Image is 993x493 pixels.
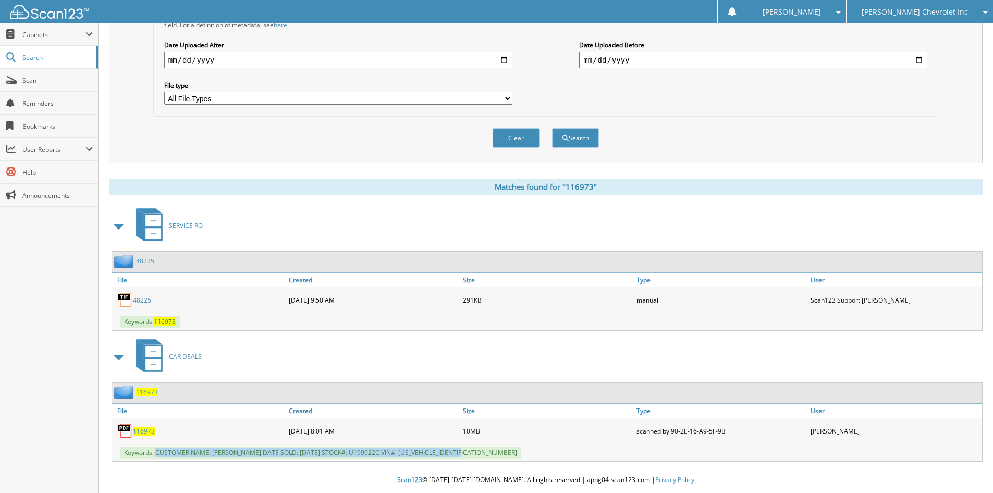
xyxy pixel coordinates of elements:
[655,475,694,484] a: Privacy Policy
[164,41,512,50] label: Date Uploaded After
[99,467,993,493] div: © [DATE]-[DATE] [DOMAIN_NAME]. All rights reserved | appg04-scan123-com |
[634,420,808,441] div: scanned by 90-2E-16-A9-5F-9B
[460,290,634,310] div: 291KB
[286,420,460,441] div: [DATE] 8:01 AM
[22,99,93,108] span: Reminders
[763,9,821,15] span: [PERSON_NAME]
[10,5,89,19] img: scan123-logo-white.svg
[133,427,155,436] a: 116973
[109,179,983,195] div: Matches found for "116973"
[22,76,93,85] span: Scan
[130,205,203,246] a: SERVICE RO
[634,404,808,418] a: Type
[397,475,422,484] span: Scan123
[286,273,460,287] a: Created
[117,292,133,308] img: TIF.png
[286,404,460,418] a: Created
[117,423,133,439] img: PDF.png
[579,52,927,68] input: end
[133,296,151,305] a: 48225
[862,9,968,15] span: [PERSON_NAME] Chevrolet Inc
[112,273,286,287] a: File
[579,41,927,50] label: Date Uploaded Before
[493,128,540,148] button: Clear
[460,404,634,418] a: Size
[169,352,202,361] span: CAR DEALS
[164,52,512,68] input: start
[808,420,982,441] div: [PERSON_NAME]
[22,145,85,154] span: User Reports
[22,168,93,177] span: Help
[634,273,808,287] a: Type
[941,443,993,493] iframe: Chat Widget
[120,316,180,328] span: Keywords:
[169,221,203,230] span: SERVICE RO
[114,255,136,268] img: folder2.png
[22,122,93,131] span: Bookmarks
[130,336,202,377] a: CAR DEALS
[136,257,154,266] a: 48225
[460,273,634,287] a: Size
[808,290,982,310] div: Scan123 Support [PERSON_NAME]
[22,53,91,62] span: Search
[112,404,286,418] a: File
[808,273,982,287] a: User
[634,290,808,310] div: manual
[114,386,136,399] img: folder2.png
[22,30,85,39] span: Cabinets
[286,290,460,310] div: [DATE] 9:50 AM
[164,81,512,90] label: File type
[154,317,176,326] span: 116973
[22,191,93,200] span: Announcements
[120,447,521,459] span: Keywords: CUSTOMER NAME: [PERSON_NAME] DATE SOLD: [DATE] STOCK#: U199922C VIN#: [US_VEHICLE_IDENT...
[552,128,599,148] button: Search
[274,20,287,29] a: here
[136,388,158,396] a: 116973
[460,420,634,441] div: 10MB
[808,404,982,418] a: User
